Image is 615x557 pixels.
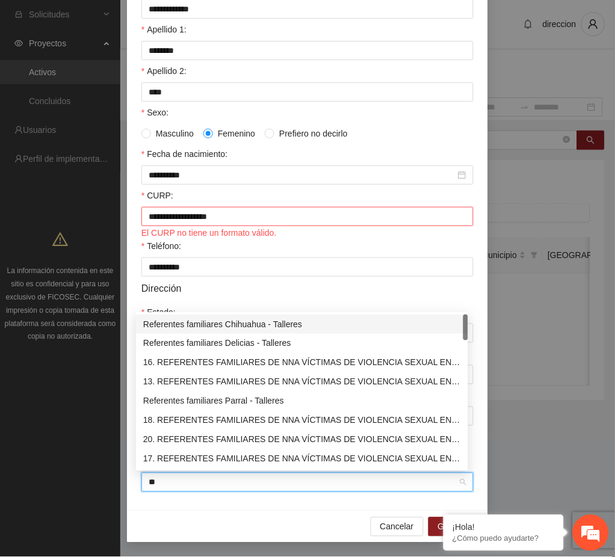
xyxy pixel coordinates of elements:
div: Referentes familiares Delicias - Talleres [136,334,468,353]
label: Apellido 1: [141,23,187,36]
div: Referentes familiares Chihuahua - Talleres [143,318,461,331]
div: Chatee con nosotros ahora [63,61,202,77]
span: Prefiero no decirlo [274,127,353,140]
button: Guardar [428,517,478,537]
div: 18. REFERENTES FAMILIARES DE NNA VÍCTIMAS DE VIOLENCIA SEXUAL EN OJINAGA [136,411,468,430]
input: Apellido 1: [141,41,474,60]
span: Cancelar [380,520,414,534]
label: Fecha de nacimiento: [141,147,227,161]
label: CURP: [141,189,173,202]
div: 18. REFERENTES FAMILIARES DE NNA VÍCTIMAS DE VIOLENCIA SEXUAL EN OJINAGA [143,414,461,427]
div: Minimizar ventana de chat en vivo [197,6,226,35]
span: Masculino [151,127,199,140]
input: Apellido 2: [141,82,474,102]
div: 13. REFERENTES FAMILIARES DE NNA VÍCTIMAS DE VIOLENCIA SEXUAL EN SAUCILLO [136,372,468,392]
input: Teléfono: [141,257,474,277]
div: 20. REFERENTES FAMILIARES DE NNA VÍCTIMAS DE VIOLENCIA SEXUAL EN [GEOGRAPHIC_DATA] [143,433,461,446]
div: 17. REFERENTES FAMILIARES DE NNA VÍCTIMAS DE VIOLENCIA SEXUAL EN [PERSON_NAME] [143,452,461,466]
label: Estado: [141,306,176,319]
textarea: Escriba su mensaje y pulse “Intro” [6,328,229,371]
div: 13. REFERENTES FAMILIARES DE NNA VÍCTIMAS DE VIOLENCIA SEXUAL EN SAUCILLO [143,375,461,389]
span: Femenino [213,127,260,140]
label: Teléfono: [141,239,181,253]
input: Perfil de beneficiario [149,473,458,491]
span: Estamos en línea. [70,161,166,282]
input: Fecha de nacimiento: [149,168,456,182]
p: ¿Cómo puedo ayudarte? [453,534,555,543]
input: CURP: [141,207,474,226]
div: ¡Hola! [453,523,555,532]
label: Apellido 2: [141,64,187,78]
div: Referentes familiares Parral - Talleres [136,392,468,411]
div: El CURP no tiene un formato válido. [141,226,474,239]
span: Guardar [438,520,469,534]
span: Dirección [141,281,182,296]
button: Cancelar [371,517,424,537]
div: 17. REFERENTES FAMILIARES DE NNA VÍCTIMAS DE VIOLENCIA SEXUAL EN AQUILES SERDÁN [136,449,468,469]
div: Referentes familiares Parral - Talleres [143,395,461,408]
div: 16. REFERENTES FAMILIARES DE NNA VÍCTIMAS DE VIOLENCIA SEXUAL EN [PERSON_NAME] [143,356,461,369]
div: 16. REFERENTES FAMILIARES DE NNA VÍCTIMAS DE VIOLENCIA SEXUAL EN CUAUHTÉMOC [136,353,468,372]
div: Referentes familiares Delicias - Talleres [143,337,461,350]
div: Referentes familiares Chihuahua - Talleres [136,315,468,334]
div: 20. REFERENTES FAMILIARES DE NNA VÍCTIMAS DE VIOLENCIA SEXUAL EN CAMARGO [136,430,468,449]
label: Sexo: [141,106,168,119]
